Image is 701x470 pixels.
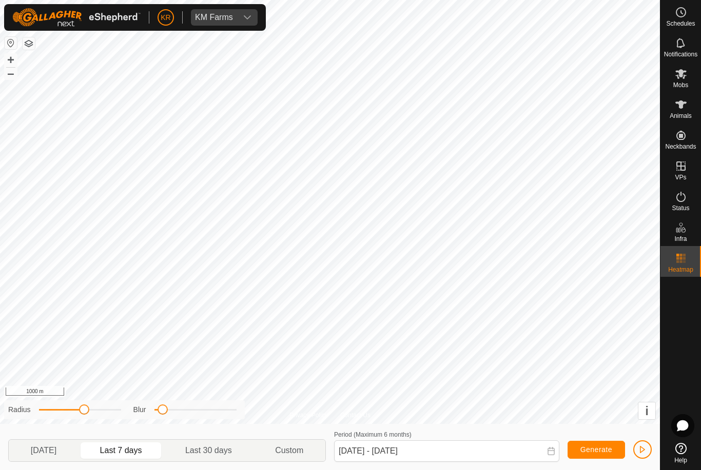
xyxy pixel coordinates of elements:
span: Generate [580,445,612,454]
span: [DATE] [31,444,56,457]
span: Neckbands [665,144,696,150]
span: i [645,404,649,418]
span: KR [161,12,170,23]
span: Notifications [664,51,697,57]
button: i [638,402,655,419]
img: Gallagher Logo [12,8,141,27]
span: Infra [674,236,687,242]
span: Help [674,457,687,463]
button: Map Layers [23,37,35,50]
a: Help [660,439,701,467]
span: VPs [675,174,686,180]
button: Generate [568,441,625,459]
a: Contact Us [340,411,371,420]
span: Custom [275,444,303,457]
label: Radius [8,404,31,415]
label: Blur [133,404,146,415]
span: Schedules [666,21,695,27]
button: Reset Map [5,37,17,49]
div: KM Farms [195,13,233,22]
span: Mobs [673,82,688,88]
span: Status [672,205,689,211]
span: KM Farms [191,9,237,26]
a: Privacy Policy [289,411,328,420]
div: dropdown trigger [237,9,258,26]
span: Animals [670,113,692,119]
span: Last 30 days [185,444,232,457]
span: Last 7 days [100,444,142,457]
span: Heatmap [668,267,693,273]
label: Period (Maximum 6 months) [334,431,412,438]
button: + [5,54,17,66]
button: – [5,67,17,79]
